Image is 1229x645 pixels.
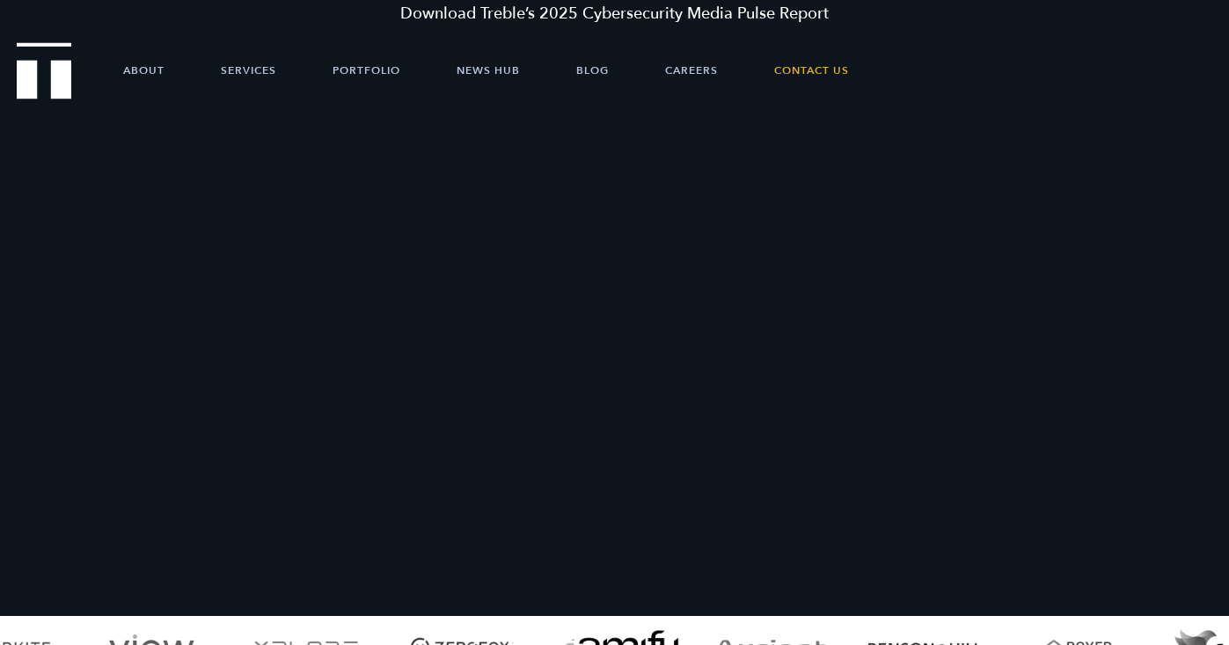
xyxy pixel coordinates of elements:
a: About [123,44,165,97]
img: Treble logo [17,42,72,99]
a: Contact Us [774,44,849,97]
a: Portfolio [333,44,400,97]
a: News Hub [457,44,520,97]
a: Careers [665,44,718,97]
a: Blog [576,44,609,97]
a: Services [221,44,276,97]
